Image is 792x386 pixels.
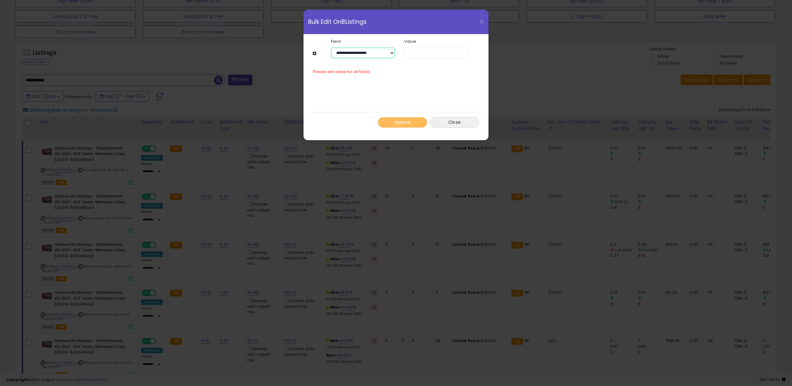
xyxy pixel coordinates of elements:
label: Value [399,39,472,43]
span: X [480,17,484,26]
span: Please set value for all fields [313,69,370,75]
span: Update [394,119,411,125]
button: Close [430,117,479,128]
label: Field [326,39,399,43]
span: Bulk Edit On 8 Listings [308,19,367,25]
